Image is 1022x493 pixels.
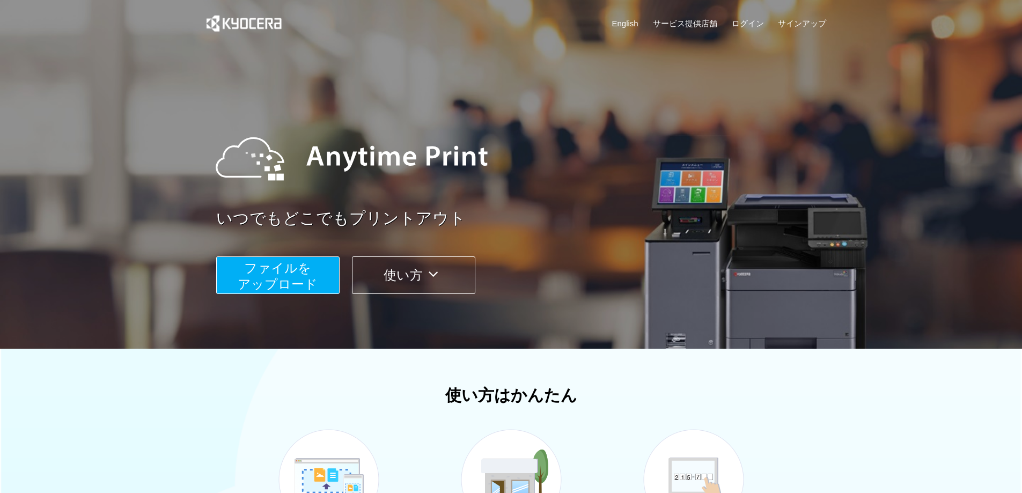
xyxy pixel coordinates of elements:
button: ファイルを​​アップロード [216,256,340,294]
a: ログイン [732,18,764,29]
a: サービス提供店舗 [653,18,717,29]
span: ファイルを ​​アップロード [238,261,318,291]
button: 使い方 [352,256,475,294]
a: サインアップ [778,18,826,29]
a: English [612,18,638,29]
a: いつでもどこでもプリントアウト [216,207,833,230]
